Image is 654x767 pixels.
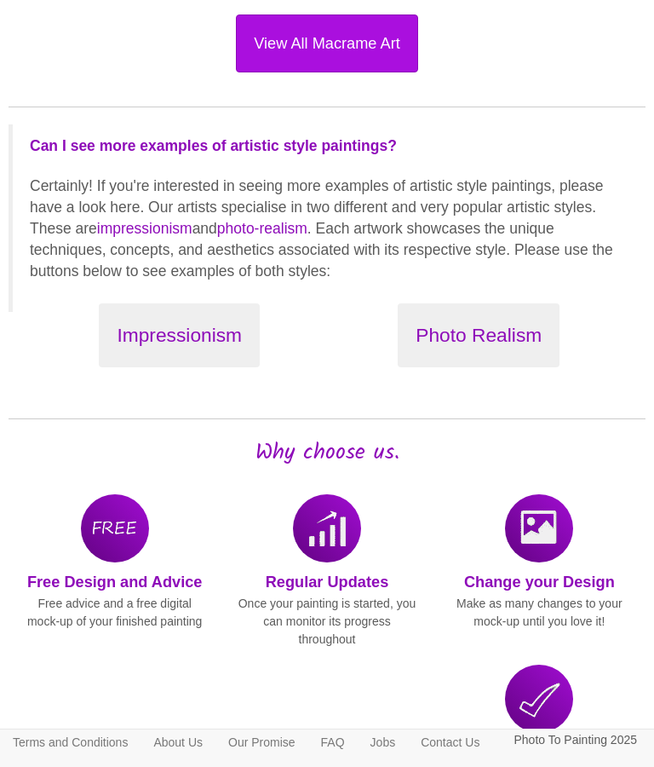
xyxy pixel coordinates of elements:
[446,571,633,594] p: Change your Design
[398,303,559,367] button: Photo Realism
[513,730,637,751] p: Photo To Painting 2025
[141,730,215,755] a: About Us
[446,595,633,631] p: Make as many changes to your mock-up until you love it!
[9,124,645,313] blockquote: Certainly! If you're interested in seeing more examples of artistic style paintings, please have ...
[342,303,617,367] a: Photo Realism
[217,220,307,237] a: photo-realism
[43,303,317,367] a: Impressionism
[233,595,420,649] p: Once your painting is started, you can monitor its progress throughout
[9,441,645,465] h2: Why choose us.
[99,303,260,367] button: Impressionism
[21,595,208,631] p: Free advice and a free digital mock-up of your finished painting
[358,730,409,755] a: Jobs
[26,14,628,72] a: View All Macrame Art
[233,571,420,594] p: Regular Updates
[408,730,492,755] a: Contact Us
[97,220,192,237] a: impressionism
[21,571,208,594] p: Free Design and Advice
[236,14,418,72] button: View All Macrame Art
[215,730,308,755] a: Our Promise
[308,730,358,755] a: FAQ
[30,137,397,154] strong: Can I see more examples of artistic style paintings?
